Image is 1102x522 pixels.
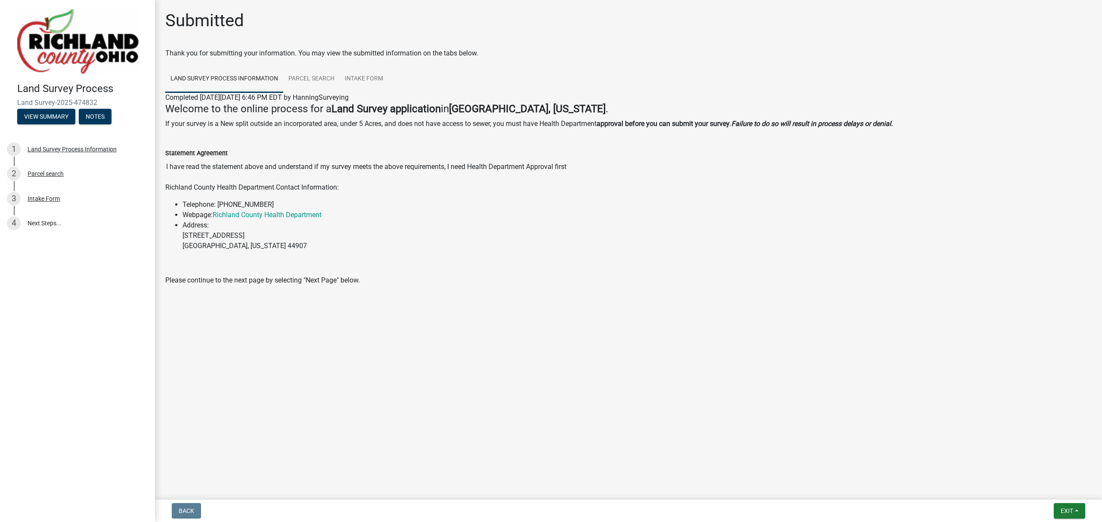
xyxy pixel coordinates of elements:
p: If your survey is a New split outside an incorporated area, under 5 Acres, and does not have acce... [165,119,1092,129]
button: Back [172,503,201,519]
a: Parcel search [283,65,340,93]
button: Exit [1054,503,1085,519]
strong: Failure to do so will result in process delays or denial. [731,120,893,128]
a: Intake Form [340,65,388,93]
li: Telephone: [PHONE_NUMBER] [183,200,1092,210]
label: Statement Agreement [165,150,228,157]
h1: Submitted [165,10,244,31]
div: Intake Form [28,196,60,202]
wm-modal-confirm: Notes [79,114,111,120]
div: Parcel search [28,171,64,177]
span: Exit [1061,507,1073,514]
div: 1 [7,142,21,156]
span: Back [179,507,194,514]
h4: Land Survey Process [17,83,148,95]
img: Richland County, Ohio [17,9,139,74]
strong: [GEOGRAPHIC_DATA], [US_STATE] [449,103,606,115]
div: 4 [7,216,21,230]
span: Land Survey-2025-474832 [17,98,138,107]
strong: Land Survey application [331,103,441,115]
li: Webpage: [183,210,1092,220]
p: Richland County Health Department Contact Information: [165,182,1092,193]
strong: approval before you can submit your survey [597,120,730,128]
div: Thank you for submitting your information. You may view the submitted information on the tabs below. [165,48,1092,58]
div: 3 [7,192,21,206]
span: Completed [DATE][DATE] 6:46 PM EDT by HanningSurveying [165,93,349,101]
a: Richland County Health Department [213,211,322,219]
h4: Welcome to the online process for a in . [165,103,1092,115]
button: Notes [79,109,111,124]
li: Address: [STREET_ADDRESS] [GEOGRAPHIC_DATA], [US_STATE] 44907 [183,220,1092,251]
p: Please continue to the next page by selecting "Next Page" below. [165,275,1092,286]
div: Land Survey Process Information [28,146,117,152]
a: Land Survey Process Information [165,65,283,93]
wm-modal-confirm: Summary [17,114,75,120]
div: 2 [7,167,21,181]
button: View Summary [17,109,75,124]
